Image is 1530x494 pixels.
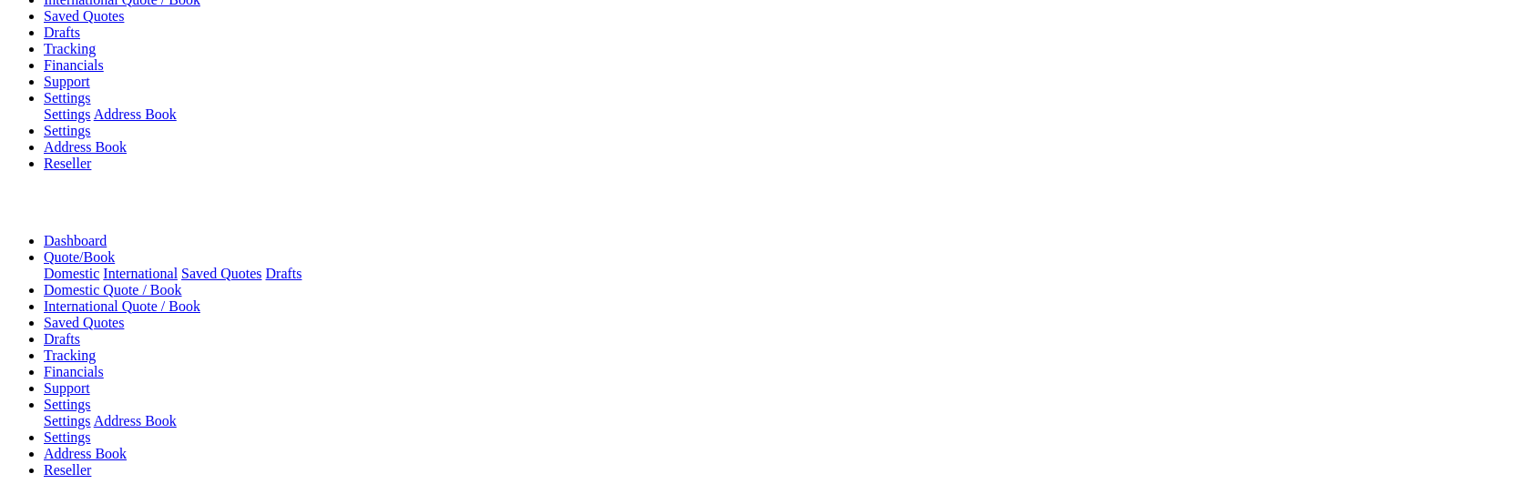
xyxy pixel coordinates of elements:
[44,348,96,363] a: Tracking
[44,57,104,73] a: Financials
[44,106,1523,123] div: Quote/Book
[44,8,124,24] a: Saved Quotes
[44,249,115,265] a: Quote/Book
[44,123,91,138] a: Settings
[44,413,1523,429] div: Quote/Book
[44,90,91,106] a: Settings
[44,298,200,314] a: International Quote / Book
[181,266,261,281] a: Saved Quotes
[44,315,124,330] a: Saved Quotes
[44,429,91,445] a: Settings
[44,282,182,297] a: Domestic Quote / Book
[44,41,96,56] a: Tracking
[44,397,91,412] a: Settings
[44,364,104,379] a: Financials
[44,380,90,396] a: Support
[266,266,302,281] a: Drafts
[44,266,99,281] a: Domestic
[103,266,178,281] a: International
[44,233,107,248] a: Dashboard
[94,413,177,428] a: Address Book
[44,266,1523,282] div: Quote/Book
[44,462,91,478] a: Reseller
[44,446,127,461] a: Address Book
[44,25,80,40] a: Drafts
[94,106,177,122] a: Address Book
[44,74,90,89] a: Support
[44,156,91,171] a: Reseller
[44,106,91,122] a: Settings
[44,139,127,155] a: Address Book
[44,413,91,428] a: Settings
[44,331,80,347] a: Drafts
